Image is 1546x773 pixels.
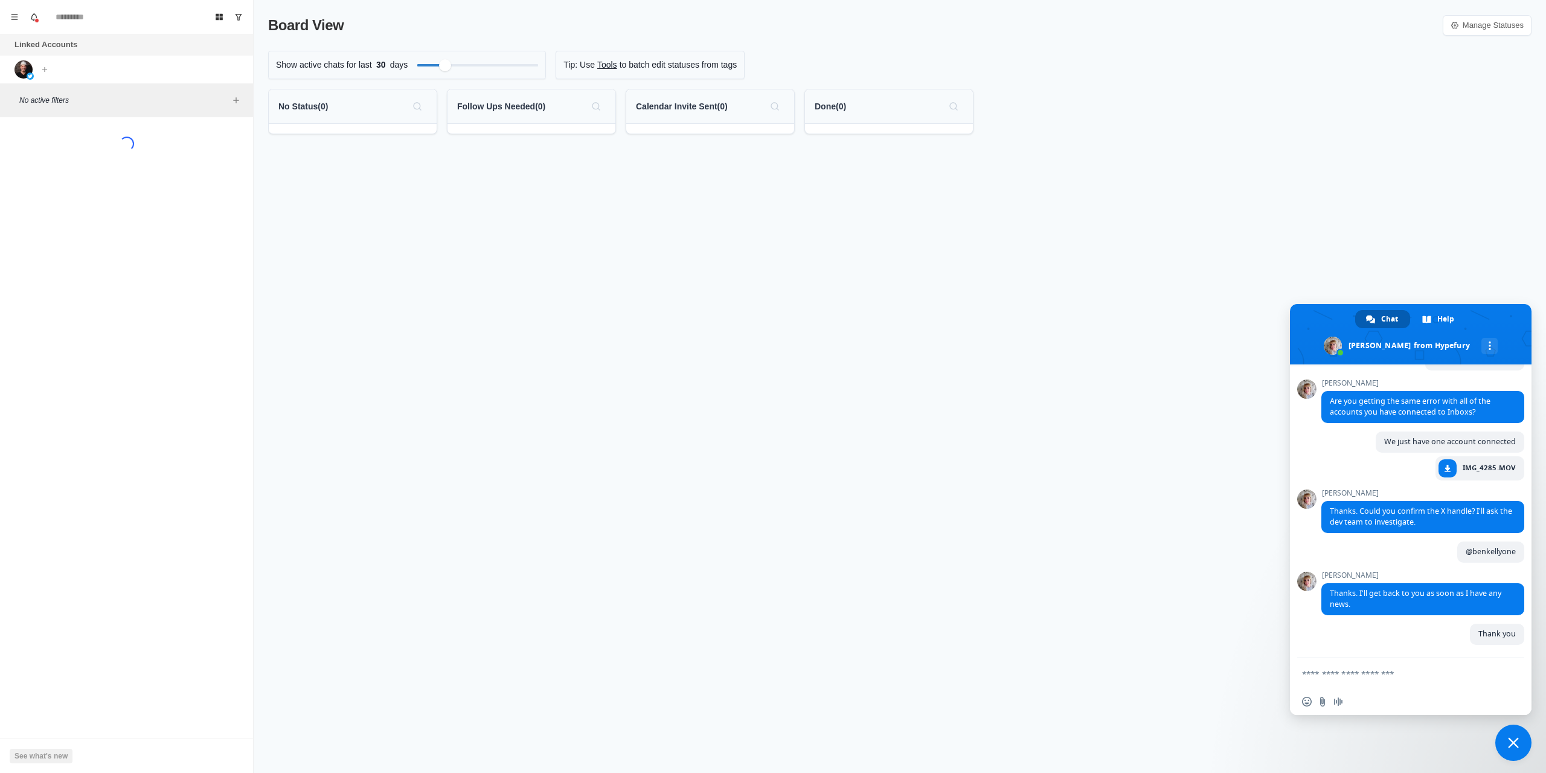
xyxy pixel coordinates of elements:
span: Thanks. I'll get back to you as soon as I have any news. [1330,588,1501,609]
p: days [390,59,408,71]
a: Help [1411,310,1466,328]
span: Thanks. Could you confirm the X handle? I'll ask the dev team to investigate. [1330,506,1512,527]
p: Calendar Invite Sent ( 0 ) [636,100,728,113]
a: Chat [1355,310,1410,328]
img: picture [27,73,34,80]
p: Show active chats for last [276,59,372,71]
button: Show unread conversations [229,7,248,27]
button: Search [765,97,784,116]
span: [PERSON_NAME] [1321,571,1524,580]
span: [PERSON_NAME] [1321,489,1524,497]
button: Menu [5,7,24,27]
p: Done ( 0 ) [815,100,846,113]
p: Follow Ups Needed ( 0 ) [457,100,545,113]
button: Search [944,97,963,116]
p: Tip: Use [563,59,595,71]
span: Send a file [1318,697,1327,707]
p: No Status ( 0 ) [278,100,328,113]
a: Manage Statuses [1443,15,1532,36]
p: to batch edit statuses from tags [620,59,737,71]
textarea: Compose your message... [1302,658,1495,688]
p: Linked Accounts [14,39,77,51]
img: picture [14,60,33,79]
span: Chat [1381,310,1398,328]
span: Audio message [1333,697,1343,707]
span: Insert an emoji [1302,697,1312,707]
span: Help [1437,310,1454,328]
span: [PERSON_NAME] [1321,379,1524,387]
span: We just have one account connected [1384,436,1516,447]
button: Search [586,97,606,116]
button: Add filters [229,93,243,108]
span: 30 [372,59,390,71]
span: @benkellyone [1466,546,1516,557]
button: See what's new [10,749,72,763]
button: Board View [210,7,229,27]
p: Board View [268,15,344,36]
button: Search [408,97,427,116]
span: Thank you [1478,629,1516,639]
span: Are you getting the same error with all of the accounts you have connected to Inboxs? [1330,396,1490,417]
button: Notifications [24,7,43,27]
div: Filter by activity days [439,59,451,71]
button: Add account [37,62,52,77]
a: Close chat [1495,725,1532,761]
span: IMG_4285.MOV [1463,462,1515,473]
p: No active filters [19,95,229,106]
a: Tools [597,59,617,71]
